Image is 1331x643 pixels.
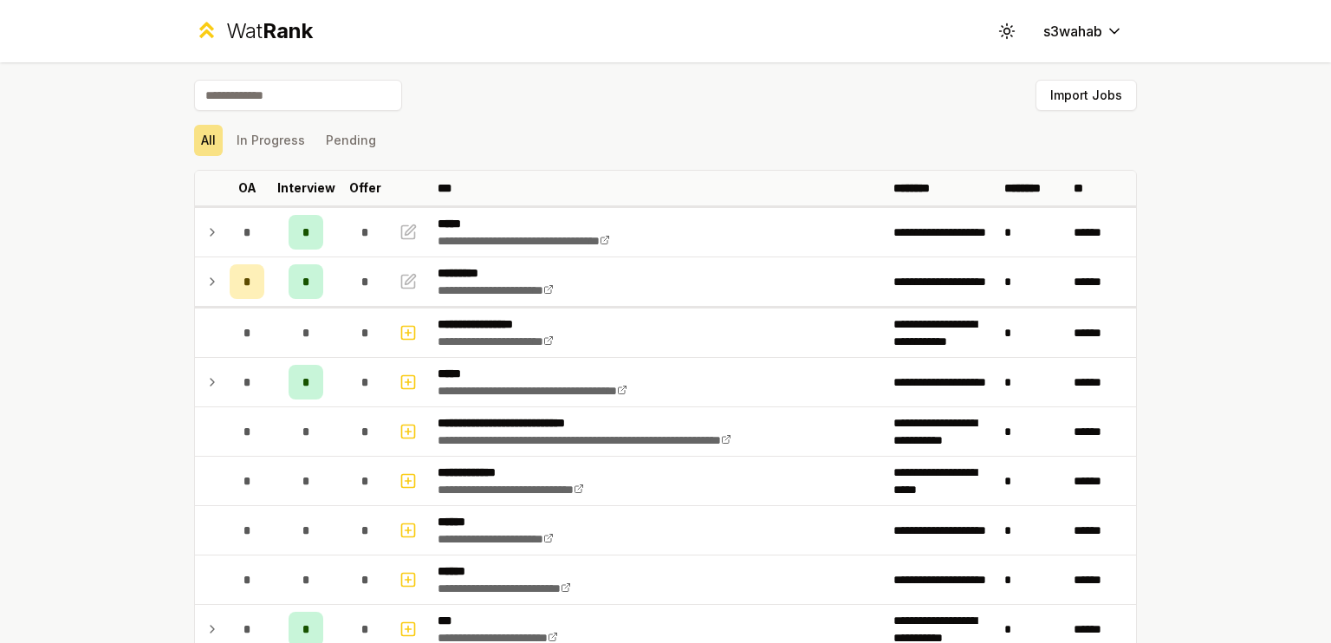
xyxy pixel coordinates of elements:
[1029,16,1137,47] button: s3wahab
[277,179,335,197] p: Interview
[238,179,256,197] p: OA
[226,17,313,45] div: Wat
[1036,80,1137,111] button: Import Jobs
[194,17,313,45] a: WatRank
[1043,21,1102,42] span: s3wahab
[263,18,313,43] span: Rank
[194,125,223,156] button: All
[319,125,383,156] button: Pending
[349,179,381,197] p: Offer
[230,125,312,156] button: In Progress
